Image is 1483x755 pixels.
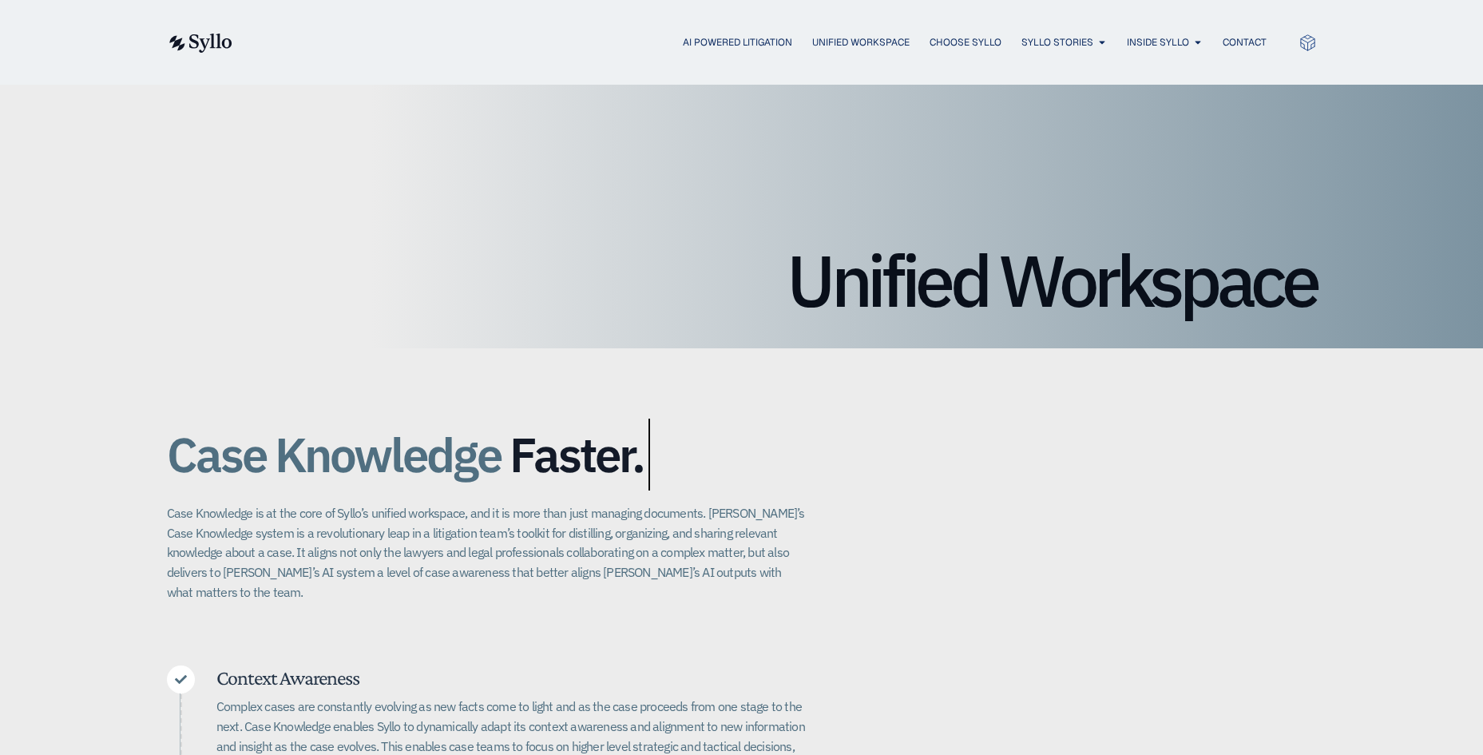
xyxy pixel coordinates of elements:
[1127,35,1189,50] a: Inside Syllo
[264,35,1267,50] nav: Menu
[812,35,910,50] a: Unified Workspace
[167,503,806,602] p: Case Knowledge is at the core of Syllo’s unified workspace, and it is more than just managing doc...
[167,419,501,491] span: Case Knowledge
[167,244,1317,316] h1: Unified Workspace
[1021,35,1093,50] a: Syllo Stories
[216,666,806,690] h5: Context Awareness
[930,35,1001,50] a: Choose Syllo
[167,34,232,53] img: syllo
[1223,35,1267,50] a: Contact
[683,35,792,50] a: AI Powered Litigation
[264,35,1267,50] div: Menu Toggle
[510,428,644,481] span: Faster.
